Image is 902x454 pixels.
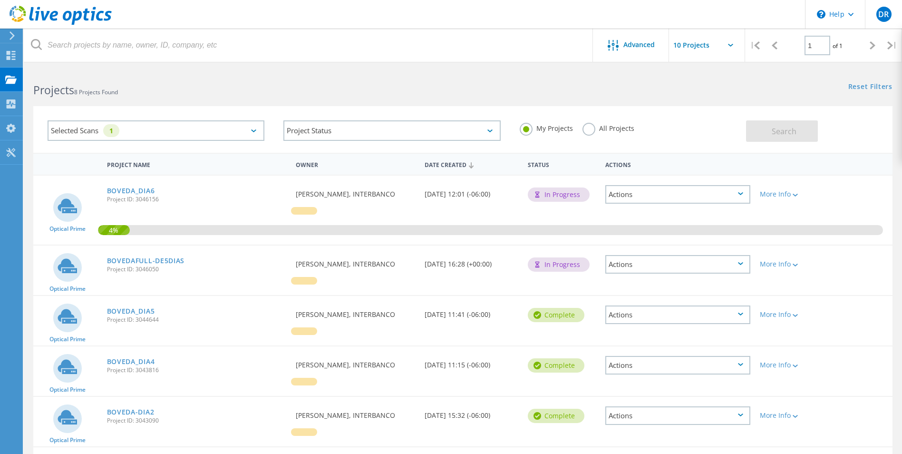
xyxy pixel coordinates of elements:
span: Optical Prime [49,387,86,393]
div: More Info [760,412,819,419]
div: [PERSON_NAME], INTERBANCO [291,176,420,207]
div: Actions [605,356,750,375]
span: Project ID: 3046156 [107,197,287,202]
div: [PERSON_NAME], INTERBANCO [291,346,420,378]
label: My Projects [520,123,573,132]
span: Search [772,126,796,137]
div: [DATE] 12:01 (-06:00) [420,176,523,207]
b: Projects [33,82,74,98]
div: Date Created [420,155,523,173]
div: More Info [760,191,819,197]
div: [DATE] 11:15 (-06:00) [420,346,523,378]
div: Actions [605,306,750,324]
a: Live Optics Dashboard [10,20,112,27]
svg: \n [817,10,825,19]
span: Project ID: 3043816 [107,367,287,373]
div: Complete [528,358,584,373]
span: of 1 [833,42,843,50]
a: BOVEDAFULL-DE5DIAS [107,257,185,264]
span: Optical Prime [49,437,86,443]
div: [DATE] 11:41 (-06:00) [420,296,523,327]
input: Search projects by name, owner, ID, company, etc [24,29,593,62]
div: Selected Scans [48,120,264,141]
div: Owner [291,155,420,173]
div: [DATE] 15:32 (-06:00) [420,397,523,428]
div: Actions [605,406,750,425]
div: Complete [528,409,584,423]
a: Reset Filters [848,83,892,91]
div: 1 [103,124,119,137]
a: BOVEDA-DIA2 [107,409,155,415]
div: Project Name [102,155,291,173]
button: Search [746,120,818,142]
span: Optical Prime [49,286,86,292]
div: [PERSON_NAME], INTERBANCO [291,397,420,428]
div: Actions [605,185,750,204]
span: 8 Projects Found [74,88,118,96]
span: 4% [98,225,129,234]
span: DR [878,10,889,18]
div: In Progress [528,257,590,272]
div: In Progress [528,188,590,202]
div: Project Status [283,120,500,141]
div: [PERSON_NAME], INTERBANCO [291,246,420,277]
div: Actions [601,155,755,173]
div: [DATE] 16:28 (+00:00) [420,246,523,277]
a: BOVEDA_DIA4 [107,358,155,365]
div: Complete [528,308,584,322]
div: Actions [605,255,750,274]
span: Project ID: 3044644 [107,317,287,323]
div: | [745,29,765,62]
span: Advanced [623,41,655,48]
div: More Info [760,362,819,368]
div: | [883,29,902,62]
a: BOVEDA_DIA5 [107,308,155,315]
div: Status [523,155,601,173]
div: More Info [760,261,819,267]
div: More Info [760,311,819,318]
span: Optical Prime [49,336,86,342]
a: BOVEDA_DIA6 [107,188,155,194]
span: Project ID: 3043090 [107,418,287,424]
label: All Projects [582,123,634,132]
span: Optical Prime [49,226,86,232]
div: [PERSON_NAME], INTERBANCO [291,296,420,327]
span: Project ID: 3046050 [107,266,287,272]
